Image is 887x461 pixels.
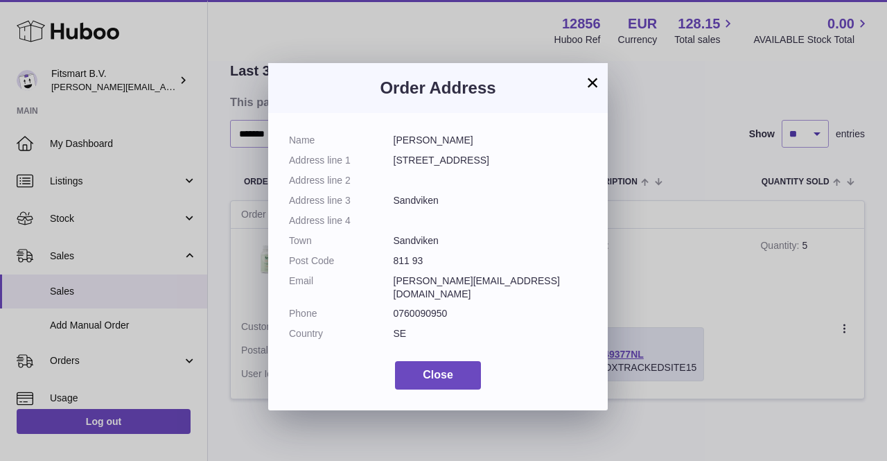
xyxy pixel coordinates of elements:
span: Close [423,369,453,381]
dt: Email [289,275,394,301]
h3: Order Address [289,77,587,99]
dt: Name [289,134,394,147]
dt: Address line 2 [289,174,394,187]
dt: Town [289,234,394,247]
dd: Sandviken [394,194,588,207]
dd: [PERSON_NAME][EMAIL_ADDRESS][DOMAIN_NAME] [394,275,588,301]
dt: Address line 1 [289,154,394,167]
dd: [STREET_ADDRESS] [394,154,588,167]
dd: [PERSON_NAME] [394,134,588,147]
dd: SE [394,327,588,340]
dd: 0760090950 [394,307,588,320]
dt: Post Code [289,254,394,268]
dt: Phone [289,307,394,320]
dt: Address line 4 [289,214,394,227]
dt: Address line 3 [289,194,394,207]
dd: 811 93 [394,254,588,268]
dd: Sandviken [394,234,588,247]
button: Close [395,361,481,390]
dt: Country [289,327,394,340]
button: × [584,74,601,91]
